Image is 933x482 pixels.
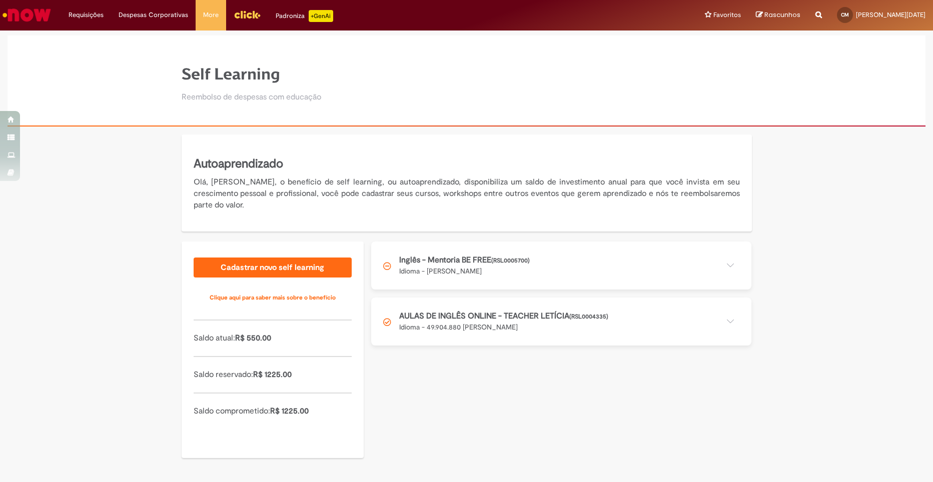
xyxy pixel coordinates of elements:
p: +GenAi [309,10,333,22]
span: Rascunhos [764,10,800,19]
span: Despesas Corporativas [119,10,188,20]
a: Cadastrar novo self learning [194,257,352,277]
img: click_logo_yellow_360x200.png [234,7,261,22]
img: ServiceNow [1,5,53,25]
div: Padroniza [276,10,333,22]
span: R$ 1225.00 [270,406,309,416]
span: R$ 550.00 [235,333,271,343]
p: Saldo reservado: [194,369,352,380]
span: More [203,10,219,20]
h1: Self Learning [182,65,321,83]
h2: Reembolso de despesas com educação [182,93,321,102]
p: Saldo comprometido: [194,405,352,417]
h5: Autoaprendizado [194,155,740,172]
a: Rascunhos [756,10,800,20]
p: Saldo atual: [194,332,352,344]
p: Olá, [PERSON_NAME], o benefício de self learning, ou autoaprendizado, disponibiliza um saldo de i... [194,176,740,211]
span: Requisições [69,10,104,20]
span: [PERSON_NAME][DATE] [856,10,925,19]
span: R$ 1225.00 [253,369,292,379]
span: CM [841,11,849,18]
a: Clique aqui para saber mais sobre o benefício [194,287,352,307]
span: Favoritos [713,10,741,20]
